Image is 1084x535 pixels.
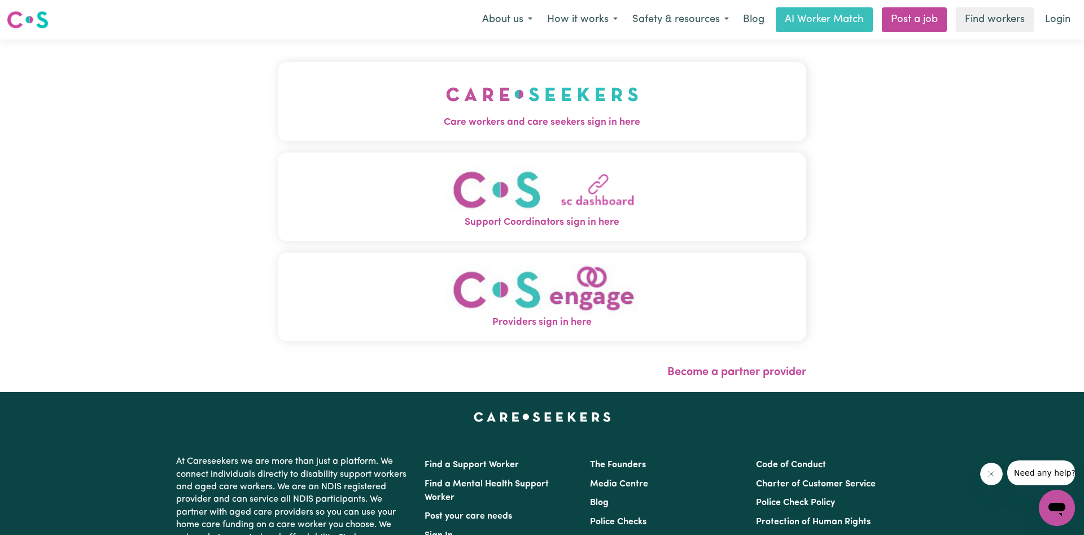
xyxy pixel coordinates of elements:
a: Find a Support Worker [425,460,519,469]
a: Find workers [956,7,1034,32]
span: Support Coordinators sign in here [278,215,806,230]
a: Careseekers logo [7,7,49,33]
button: Support Coordinators sign in here [278,153,806,241]
a: Post your care needs [425,512,512,521]
a: Blog [736,7,771,32]
span: Providers sign in here [278,315,806,330]
button: Providers sign in here [278,253,806,341]
a: Login [1038,7,1077,32]
a: Police Check Policy [756,498,835,507]
a: Become a partner provider [667,367,806,378]
a: Careseekers home page [474,412,611,421]
iframe: Message from company [1007,460,1075,485]
img: Careseekers logo [7,10,49,30]
span: Need any help? [7,8,68,17]
iframe: Button to launch messaging window [1039,490,1075,526]
a: The Founders [590,460,646,469]
a: AI Worker Match [776,7,873,32]
a: Blog [590,498,609,507]
span: Care workers and care seekers sign in here [278,115,806,130]
iframe: Close message [980,463,1003,485]
button: About us [475,8,540,32]
a: Code of Conduct [756,460,826,469]
a: Find a Mental Health Support Worker [425,480,549,502]
a: Protection of Human Rights [756,517,871,527]
button: Safety & resources [625,8,736,32]
a: Charter of Customer Service [756,480,876,489]
a: Media Centre [590,480,648,489]
a: Police Checks [590,517,646,527]
button: How it works [540,8,625,32]
a: Post a job [882,7,947,32]
button: Care workers and care seekers sign in here [278,62,806,141]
